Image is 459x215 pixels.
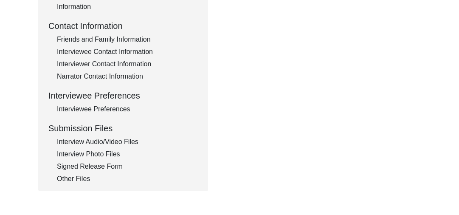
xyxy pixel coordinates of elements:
div: Signed Release Form [57,161,198,172]
div: Friends and Family Information [57,34,198,45]
div: Interview Photo Files [57,149,198,159]
div: Interviewee Preferences [48,89,198,102]
div: Interview Audio/Video Files [57,137,198,147]
div: Interviewee Preferences [57,104,198,114]
div: Contact Information [48,20,198,32]
div: Interviewee Contact Information [57,47,198,57]
div: Submission Files [48,122,198,135]
div: Narrator Contact Information [57,71,198,82]
div: Other Files [57,174,198,184]
div: Interviewer Contact Information [57,59,198,69]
